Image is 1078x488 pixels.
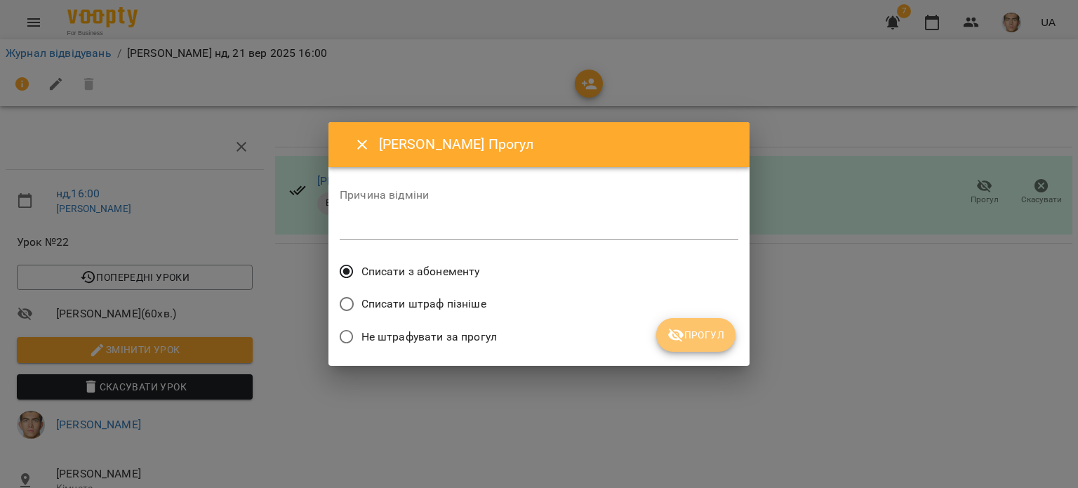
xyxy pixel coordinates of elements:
[361,329,497,345] span: Не штрафувати за прогул
[340,190,738,201] label: Причина відміни
[656,318,736,352] button: Прогул
[379,133,733,155] h6: [PERSON_NAME] Прогул
[361,296,486,312] span: Списати штраф пізніше
[345,128,379,161] button: Close
[361,263,480,280] span: Списати з абонементу
[667,327,724,343] span: Прогул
